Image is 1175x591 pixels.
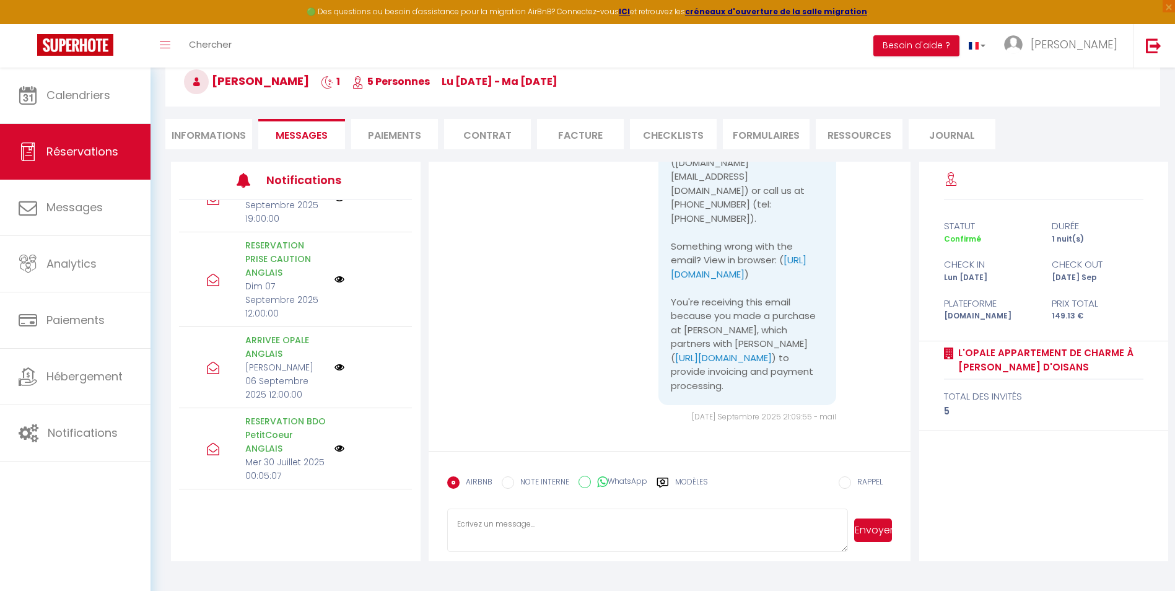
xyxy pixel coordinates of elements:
[352,74,430,89] span: 5 Personnes
[1044,257,1151,272] div: check out
[46,87,110,103] span: Calendriers
[245,361,326,401] p: [PERSON_NAME] 06 Septembre 2025 12:00:00
[245,239,326,279] p: RESERVATION PRISE CAUTION ANGLAIS
[334,274,344,284] img: NO IMAGE
[184,73,309,89] span: [PERSON_NAME]
[165,119,252,149] li: Informations
[675,351,772,364] a: [URL][DOMAIN_NAME]
[936,257,1044,272] div: check in
[944,234,981,244] span: Confirmé
[351,119,438,149] li: Paiements
[46,369,123,384] span: Hébergement
[1146,38,1161,53] img: logout
[46,256,97,271] span: Analytics
[671,253,806,281] a: [URL][DOMAIN_NAME]
[1004,35,1023,54] img: ...
[460,476,492,490] label: AIRBNB
[245,279,326,320] p: Dim 07 Septembre 2025 12:00:00
[321,74,340,89] span: 1
[10,5,47,42] button: Ouvrir le widget de chat LiveChat
[873,35,959,56] button: Besoin d'aide ?
[944,404,1143,419] div: 5
[514,476,569,490] label: NOTE INTERNE
[1044,219,1151,234] div: durée
[537,119,624,149] li: Facture
[936,296,1044,311] div: Plateforme
[46,199,103,215] span: Messages
[944,389,1143,404] div: total des invités
[619,6,630,17] a: ICI
[1044,234,1151,245] div: 1 nuit(s)
[37,34,113,56] img: Super Booking
[189,38,232,51] span: Chercher
[180,24,241,68] a: Chercher
[1031,37,1117,52] span: [PERSON_NAME]
[936,272,1044,284] div: Lun [DATE]
[245,333,326,361] p: ARRIVEE OPALE ANGLAIS
[245,414,326,455] p: RESERVATION BDO PetitCoeur ANGLAIS
[46,144,118,159] span: Réservations
[442,74,557,89] span: lu [DATE] - ma [DATE]
[444,119,531,149] li: Contrat
[909,119,995,149] li: Journal
[723,119,810,149] li: FORMULAIRES
[936,219,1044,234] div: statut
[48,425,118,440] span: Notifications
[675,476,708,498] label: Modèles
[46,312,105,328] span: Paiements
[630,119,717,149] li: CHECKLISTS
[1044,296,1151,311] div: Prix total
[276,128,328,142] span: Messages
[591,476,647,489] label: WhatsApp
[854,519,892,542] button: Envoyer
[685,6,867,17] a: créneaux d'ouverture de la salle migration
[692,411,836,422] span: [DATE] Septembre 2025 21:09:55 - mail
[954,346,1143,375] a: L'opale appartement de charme à [PERSON_NAME] d'oisans
[995,24,1133,68] a: ... [PERSON_NAME]
[1044,272,1151,284] div: [DATE] Sep
[334,362,344,372] img: NO IMAGE
[851,476,883,490] label: RAPPEL
[816,119,902,149] li: Ressources
[936,310,1044,322] div: [DOMAIN_NAME]
[266,166,364,194] h3: Notifications
[1044,310,1151,322] div: 149.13 €
[245,455,326,483] p: Mer 30 Juillet 2025 00:05:07
[245,185,326,225] p: Dim 07 Septembre 2025 19:00:00
[334,444,344,453] img: NO IMAGE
